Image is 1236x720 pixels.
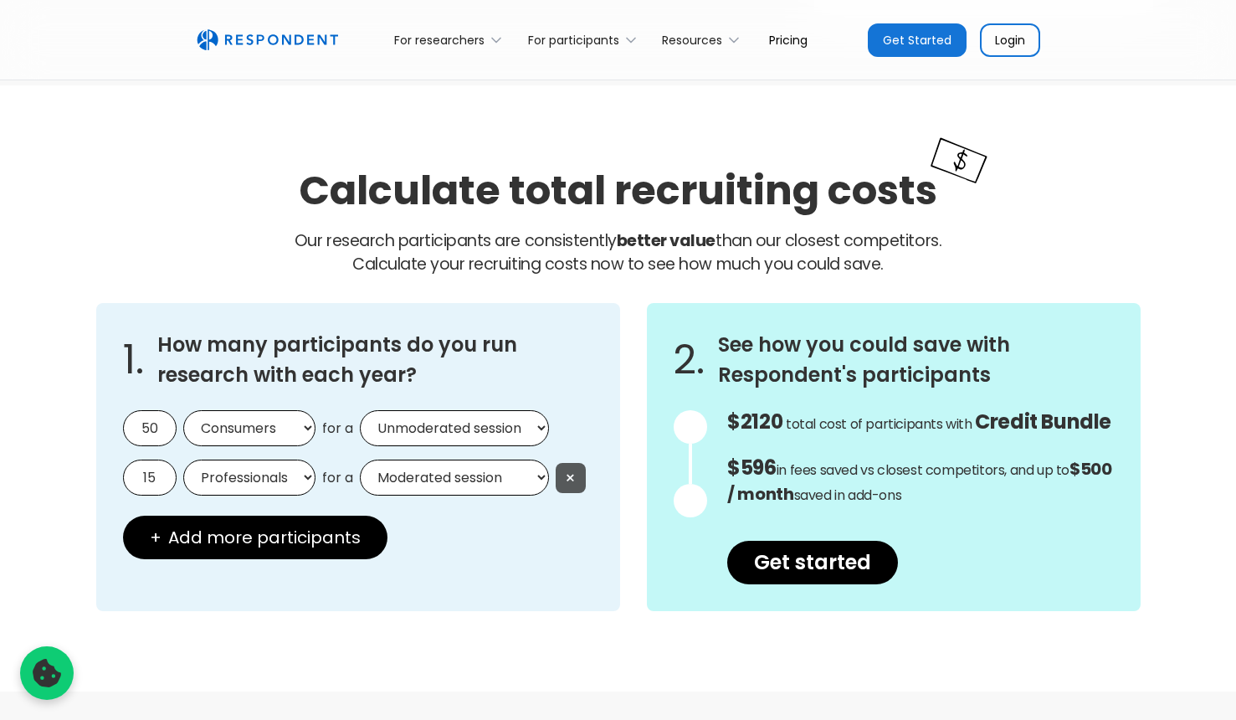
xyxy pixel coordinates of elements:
span: + [150,529,162,546]
div: For researchers [394,32,485,49]
span: Credit Bundle [975,408,1111,435]
a: Login [980,23,1040,57]
div: Resources [662,32,722,49]
p: in fees saved vs closest competitors, and up to saved in add-ons [727,456,1113,507]
a: Get started [727,541,898,584]
h3: How many participants do you run research with each year? [157,330,594,390]
span: 2. [674,352,705,368]
span: for a [322,420,353,437]
a: Get Started [868,23,967,57]
a: Pricing [756,20,821,59]
span: Add more participants [168,529,361,546]
span: $596 [727,454,776,481]
div: For participants [518,20,652,59]
span: total cost of participants with [786,414,972,434]
span: for a [322,470,353,486]
button: × [556,463,586,493]
strong: better value [617,229,715,252]
img: Untitled UI logotext [197,29,338,51]
button: + Add more participants [123,516,387,559]
h3: See how you could save with Respondent's participants [718,330,1113,390]
div: For participants [528,32,619,49]
p: Our research participants are consistently than our closest competitors. [96,229,1141,276]
span: Calculate your recruiting costs now to see how much you could save. [352,253,884,275]
span: $2120 [727,408,782,435]
span: 1. [123,352,144,368]
div: For researchers [385,20,518,59]
div: Resources [653,20,756,59]
a: home [197,29,338,51]
h2: Calculate total recruiting costs [299,162,937,219]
